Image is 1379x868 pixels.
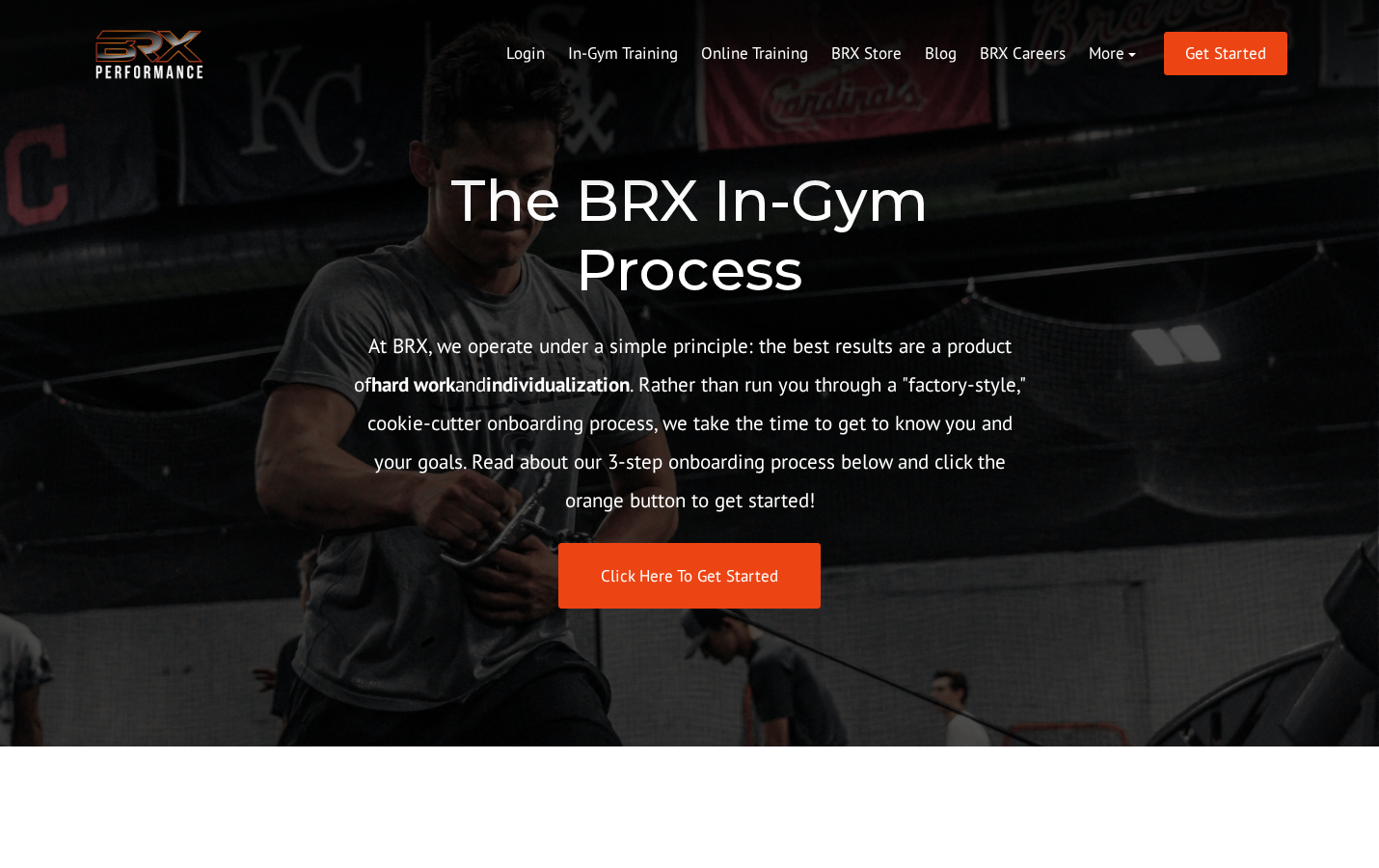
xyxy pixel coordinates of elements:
[1077,31,1148,77] a: More
[354,333,1026,513] span: At BRX, we operate under a simple principle: the best results are a product of and . Rather than ...
[92,25,207,84] img: BRX Transparent Logo-2
[913,31,968,77] a: Blog
[486,371,630,397] strong: individualization
[1164,32,1287,75] a: Get Started
[450,165,929,305] span: The BRX In-Gym Process
[495,31,1148,77] div: Navigation Menu
[689,31,820,77] a: Online Training
[558,543,821,610] a: Click Here To Get Started
[371,371,455,397] strong: hard work
[820,31,913,77] a: BRX Store
[556,31,689,77] a: In-Gym Training
[495,31,556,77] a: Login
[968,31,1077,77] a: BRX Careers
